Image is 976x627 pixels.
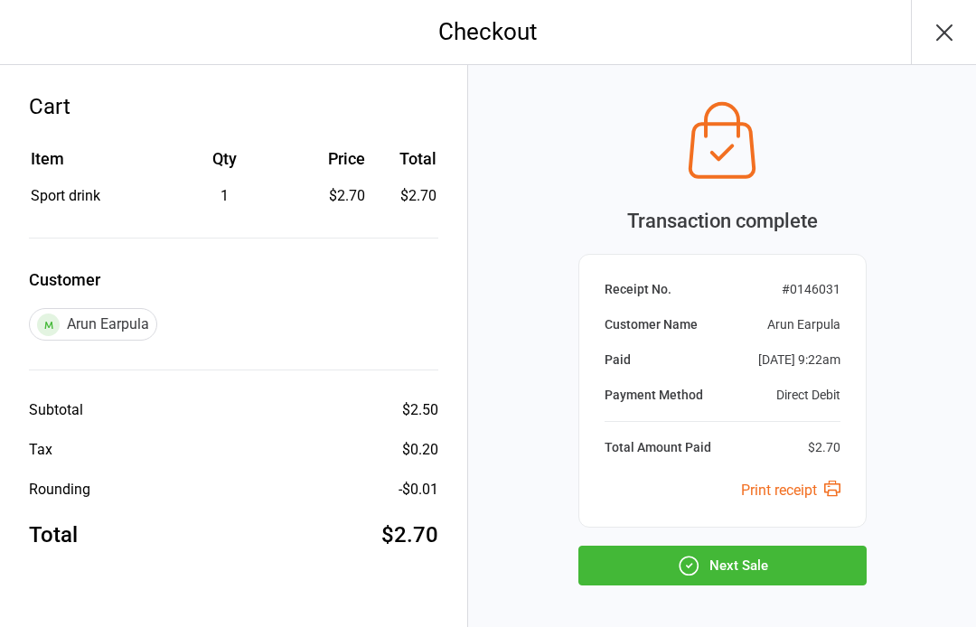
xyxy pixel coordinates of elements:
[154,185,295,207] div: 1
[767,315,840,334] div: Arun Earpula
[578,206,867,236] div: Transaction complete
[741,482,840,499] a: Print receipt
[29,439,52,461] div: Tax
[402,399,438,421] div: $2.50
[578,546,867,585] button: Next Sale
[758,351,840,370] div: [DATE] 9:22am
[605,386,703,405] div: Payment Method
[372,146,436,183] th: Total
[29,267,438,292] label: Customer
[154,146,295,183] th: Qty
[402,439,438,461] div: $0.20
[296,146,365,171] div: Price
[782,280,840,299] div: # 0146031
[381,519,438,551] div: $2.70
[29,519,78,551] div: Total
[31,146,152,183] th: Item
[372,185,436,207] td: $2.70
[29,308,157,341] div: Arun Earpula
[29,90,438,123] div: Cart
[808,438,840,457] div: $2.70
[29,399,83,421] div: Subtotal
[31,187,100,204] span: Sport drink
[605,438,711,457] div: Total Amount Paid
[29,479,90,501] div: Rounding
[296,185,365,207] div: $2.70
[605,280,671,299] div: Receipt No.
[605,315,698,334] div: Customer Name
[776,386,840,405] div: Direct Debit
[605,351,631,370] div: Paid
[399,479,438,501] div: -$0.01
